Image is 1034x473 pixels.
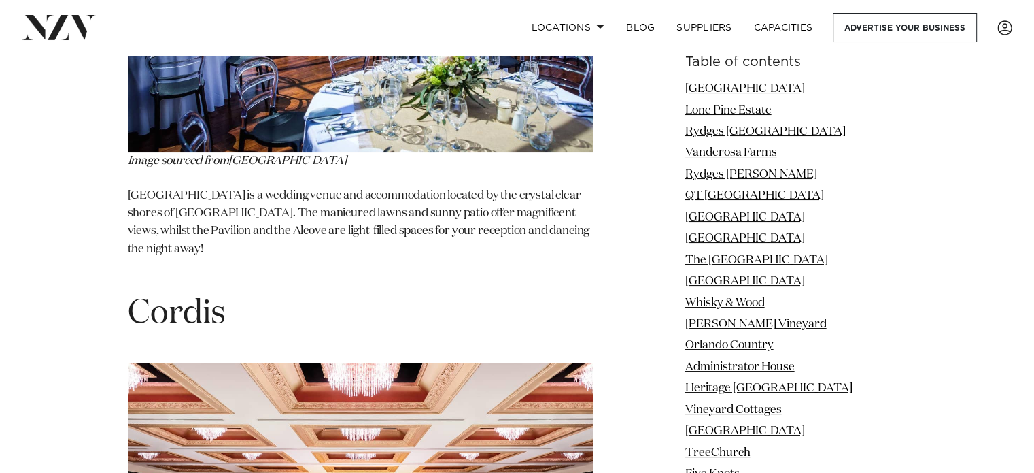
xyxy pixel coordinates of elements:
a: The [GEOGRAPHIC_DATA] [685,255,828,266]
a: [PERSON_NAME] Vineyard [685,319,827,330]
a: Vanderosa Farms [685,147,777,159]
a: TreeChurch [685,446,751,458]
a: Heritage [GEOGRAPHIC_DATA] [685,382,852,394]
a: Orlando Country [685,340,774,351]
a: Lone Pine Estate [685,104,772,116]
a: [GEOGRAPHIC_DATA] [685,233,805,244]
span: Image sourced from [128,155,229,167]
a: Locations [520,13,615,42]
a: SUPPLIERS [666,13,742,42]
a: Whisky & Wood [685,297,765,308]
a: Rydges [GEOGRAPHIC_DATA] [685,126,846,137]
a: QT [GEOGRAPHIC_DATA] [685,190,824,201]
a: Rydges [PERSON_NAME] [685,169,817,180]
a: [GEOGRAPHIC_DATA] [685,212,805,223]
a: Administrator House [685,361,795,373]
span: [GEOGRAPHIC_DATA] [228,155,346,167]
a: Advertise your business [833,13,977,42]
a: Vineyard Cottages [685,404,782,416]
p: [GEOGRAPHIC_DATA] is a wedding venue and accommodation located by the crystal clear shores of [GE... [128,187,593,277]
a: [GEOGRAPHIC_DATA] [685,276,805,287]
a: BLOG [615,13,666,42]
h6: Table of contents [685,55,907,69]
span: Cordis [128,297,226,330]
a: [GEOGRAPHIC_DATA] [685,425,805,437]
a: Capacities [743,13,824,42]
a: [GEOGRAPHIC_DATA] [685,83,805,95]
img: nzv-logo.png [22,15,96,39]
